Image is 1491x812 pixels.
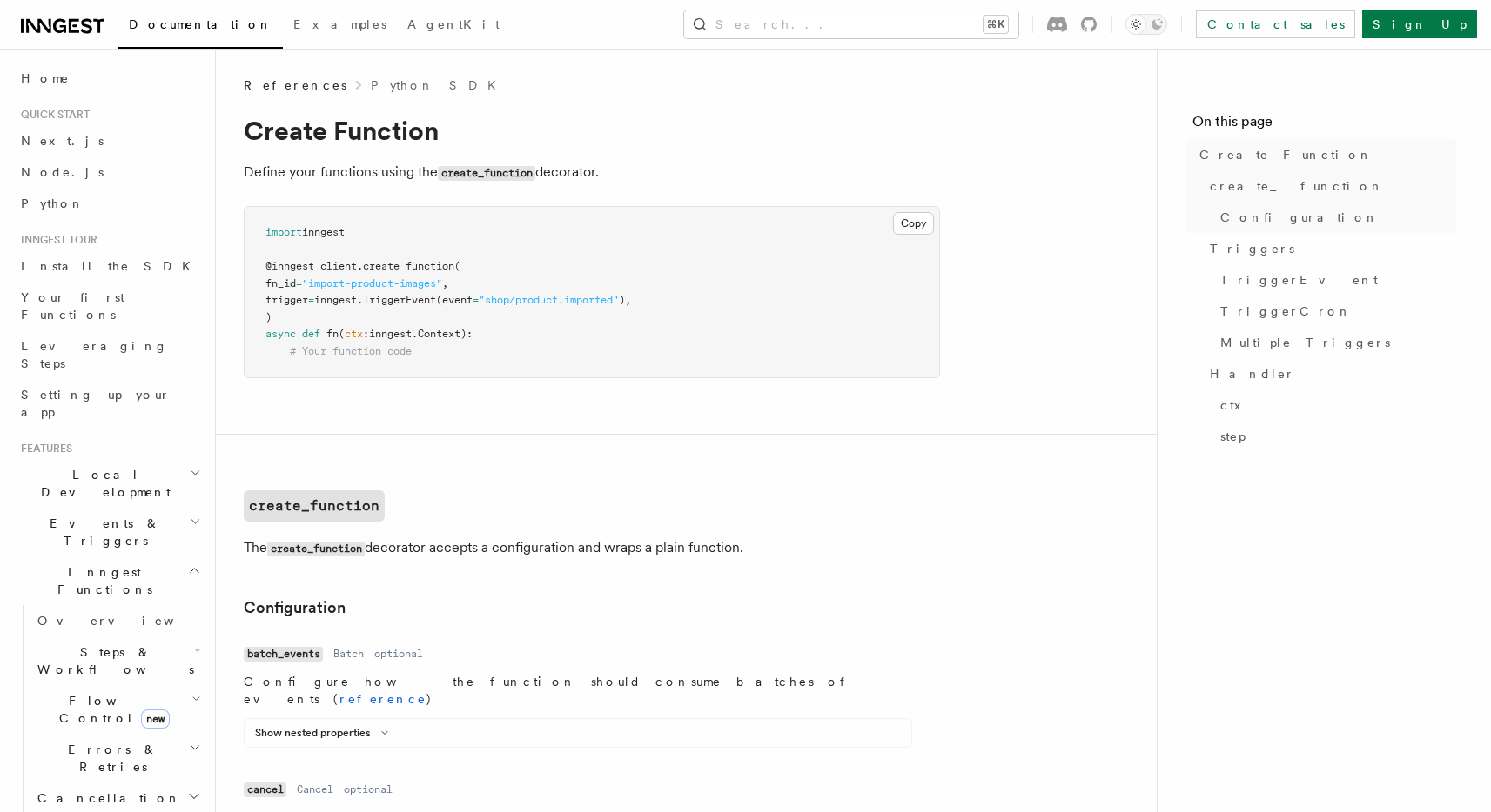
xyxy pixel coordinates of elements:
span: Handler [1210,365,1295,383]
span: Your first Functions [21,290,124,322]
span: create_function [1210,177,1384,195]
span: Python [21,196,84,210]
a: Setting up your app [14,379,205,428]
span: Node.js [21,165,104,179]
a: create_function [1203,170,1456,202]
a: Next.js [14,125,205,156]
span: Inngest tour [14,233,97,247]
button: Flow Controlnew [30,685,205,734]
a: Home [14,63,205,94]
button: Inngest Functions [14,556,205,605]
span: Install the SDK [21,259,201,273]
a: Create Function [1192,139,1456,170]
span: Documentation [129,17,272,31]
span: Configuration [1220,209,1379,226]
a: Triggers [1203,233,1456,264]
code: batch_events [244,647,323,662]
span: (event [436,294,473,306]
a: Python SDK [371,77,507,94]
span: Inngest Functions [14,563,188,598]
a: reference [339,692,426,706]
span: : [363,328,369,340]
h1: Create Function [244,115,940,146]
span: Context): [418,328,473,340]
span: create_function [363,260,454,272]
span: inngest [302,226,345,238]
a: Contact sales [1196,10,1355,38]
button: Errors & Retries [30,734,205,782]
span: inngest. [314,294,363,306]
span: . [357,260,363,272]
button: Local Development [14,459,205,508]
p: Define your functions using the decorator. [244,160,940,185]
span: Home [21,70,70,87]
dd: Cancel [297,782,333,796]
span: "import-product-images" [302,277,442,290]
a: Install the SDK [14,250,205,282]
h4: On this page [1192,111,1456,139]
span: = [473,294,479,306]
a: ctx [1213,389,1456,421]
span: step [1220,428,1246,445]
button: Toggle dark mode [1125,14,1167,35]
span: fn_id [265,277,296,290]
span: ) [265,311,272,323]
a: Multiple Triggers [1213,327,1456,358]
a: Node.js [14,156,205,188]
span: def [302,328,320,340]
button: Copy [893,212,934,235]
dd: optional [374,647,423,661]
span: References [244,77,346,94]
a: AgentKit [397,5,510,47]
span: Errors & Retries [30,741,189,775]
button: Events & Triggers [14,508,205,556]
p: Configure how the function should consume batches of events ( ) [244,673,912,708]
span: Leveraging Steps [21,339,168,370]
span: trigger [265,294,308,306]
span: ctx [345,328,363,340]
button: Steps & Workflows [30,636,205,685]
code: create_function [267,542,365,556]
span: Cancellation [30,789,181,807]
span: , [442,277,448,290]
span: Local Development [14,466,190,501]
a: Examples [283,5,397,47]
span: @inngest_client [265,260,357,272]
span: Examples [293,17,386,31]
span: TriggerEvent [1220,271,1378,289]
dd: Batch [333,647,364,661]
code: cancel [244,782,286,797]
span: Features [14,442,72,456]
span: TriggerCron [1220,303,1352,320]
p: The decorator accepts a configuration and wraps a plain function. [244,536,940,561]
a: Sign Up [1362,10,1477,38]
a: create_function [244,490,385,522]
a: Documentation [118,5,283,49]
a: Handler [1203,358,1456,389]
span: Create Function [1199,146,1373,163]
code: create_function [438,166,535,181]
a: Your first Functions [14,282,205,330]
a: step [1213,421,1456,452]
span: ), [619,294,631,306]
span: inngest [369,328,412,340]
span: Events & Triggers [14,515,190,549]
dd: optional [344,782,393,796]
span: ( [339,328,345,340]
a: Configuration [244,596,346,620]
span: import [265,226,302,238]
span: Triggers [1210,240,1294,257]
a: Python [14,188,205,219]
span: AgentKit [407,17,500,31]
span: "shop/product.imported" [479,294,619,306]
span: = [308,294,314,306]
span: TriggerEvent [363,294,436,306]
button: Search...⌘K [684,10,1018,38]
a: Leveraging Steps [14,330,205,379]
a: Overview [30,605,205,636]
span: # Your function code [290,345,412,357]
span: fn [326,328,339,340]
button: Show nested properties [255,726,395,740]
kbd: ⌘K [984,16,1008,33]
